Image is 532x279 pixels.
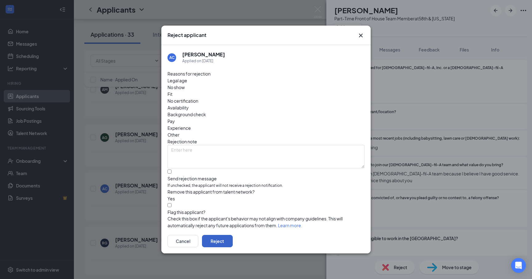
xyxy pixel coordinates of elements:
[167,183,365,189] span: If unchecked, the applicant will not receive a rejection notification.
[357,32,365,39] button: Close
[182,51,225,58] h5: [PERSON_NAME]
[169,55,175,60] div: AC
[167,216,343,228] span: Check this box if the applicant's behavior may not align with company guidelines. This will autom...
[167,170,171,174] input: Send rejection messageIf unchecked, the applicant will not receive a rejection notification.
[167,118,175,125] span: Pay
[278,223,302,228] a: Learn more.
[357,32,365,39] svg: Cross
[167,195,175,202] span: Yes
[167,111,206,118] span: Background check
[167,84,185,91] span: No show
[202,235,233,247] button: Reject
[167,125,191,131] span: Experience
[167,203,171,207] input: Flag this applicant?
[167,175,365,182] div: Send rejection message
[167,97,198,104] span: No certification
[167,104,189,111] span: Availability
[167,77,187,84] span: Legal age
[167,189,255,195] span: Remove this applicant from talent network?
[182,58,225,64] div: Applied on [DATE]
[167,139,197,144] span: Rejection note
[511,258,526,273] div: Open Intercom Messenger
[167,131,179,138] span: Other
[167,71,211,76] span: Reasons for rejection
[167,235,198,247] button: Cancel
[167,209,365,215] div: Flag this applicant?
[167,32,206,39] h3: Reject applicant
[167,91,172,97] span: Fit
